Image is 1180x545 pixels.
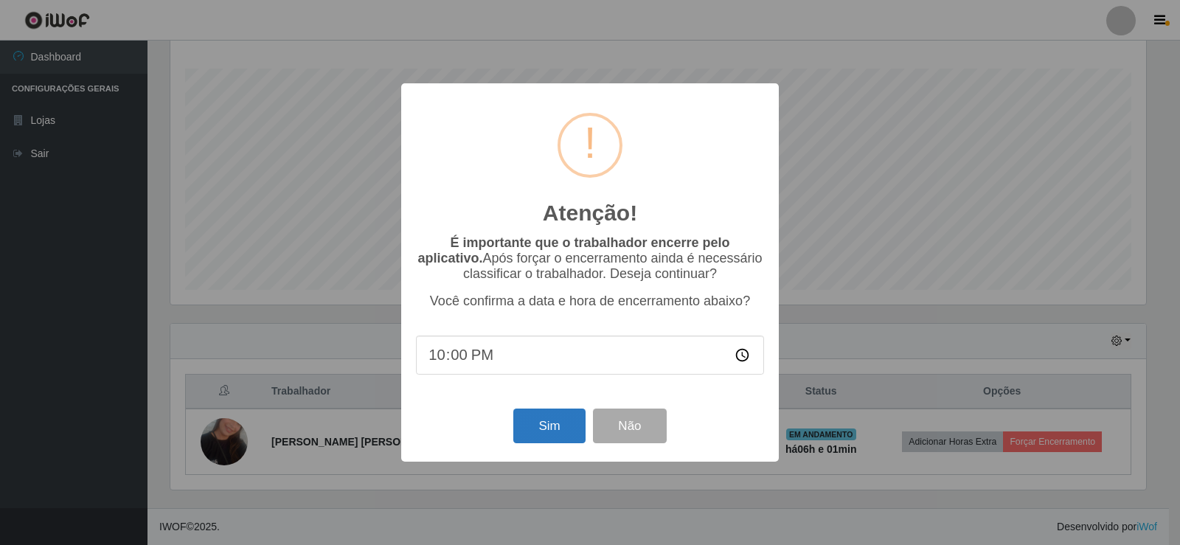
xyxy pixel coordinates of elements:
[543,200,637,226] h2: Atenção!
[513,409,585,443] button: Sim
[416,294,764,309] p: Você confirma a data e hora de encerramento abaixo?
[416,235,764,282] p: Após forçar o encerramento ainda é necessário classificar o trabalhador. Deseja continuar?
[417,235,729,265] b: É importante que o trabalhador encerre pelo aplicativo.
[593,409,666,443] button: Não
